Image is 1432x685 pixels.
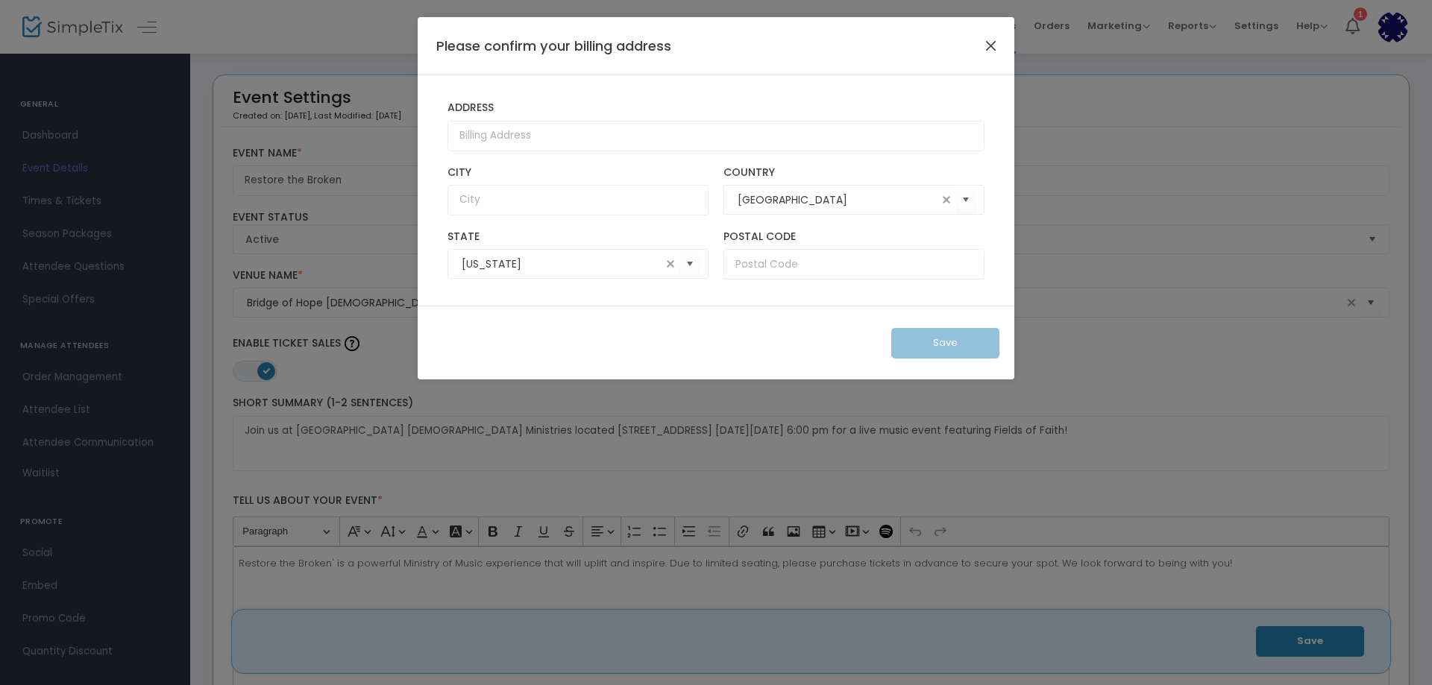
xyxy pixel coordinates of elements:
input: Billing Address [447,121,984,151]
input: Select State [462,256,662,272]
button: Close [982,36,1001,55]
span: clear [662,255,679,273]
input: City [447,185,709,215]
input: Select Country [738,192,938,208]
input: Postal Code [723,249,984,280]
button: Select [955,185,976,215]
label: State [447,230,709,244]
span: clear [938,191,955,209]
button: Select [679,249,700,280]
label: Address [447,101,984,115]
label: Country [723,166,984,180]
h4: Please confirm your billing address [436,36,671,56]
label: City [447,166,709,180]
label: Postal Code [723,230,984,244]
